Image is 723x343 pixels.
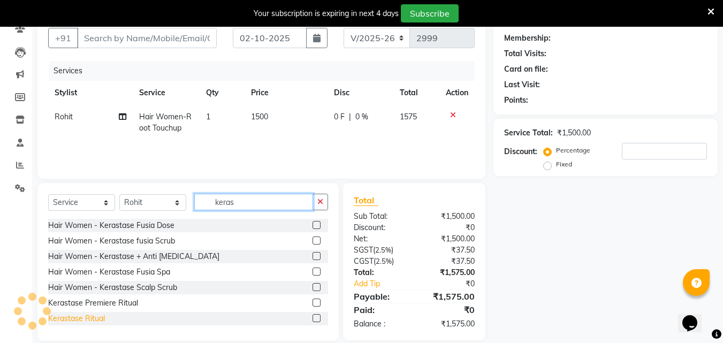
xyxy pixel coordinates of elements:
span: CGST [354,256,374,266]
div: Total Visits: [504,48,546,59]
th: Service [133,81,200,105]
button: +91 [48,28,78,48]
input: Search or Scan [194,194,313,210]
span: SGST [354,245,373,255]
label: Fixed [556,159,572,169]
div: Membership: [504,33,551,44]
span: 1 [206,112,210,121]
th: Stylist [48,81,133,105]
span: Total [354,195,378,206]
span: 2.5% [376,257,392,265]
div: Kerastase Premiere Ritual [48,298,138,309]
span: 0 F [334,111,345,123]
div: Discount: [346,222,414,233]
th: Action [439,81,475,105]
th: Qty [200,81,245,105]
span: 2.5% [375,246,391,254]
div: Hair Women - Kerastase Scalp Scrub [48,282,177,293]
div: Hair Women - Kerastase Fusia Spa [48,266,170,278]
iframe: chat widget [678,300,712,332]
div: ₹1,575.00 [414,318,483,330]
div: Services [49,61,483,81]
div: ₹1,575.00 [414,290,483,303]
div: Hair Women - Kerastase fusia Scrub [48,235,175,247]
div: Kerastase Ritual [48,313,105,324]
div: Discount: [504,146,537,157]
div: Hair Women - Kerastase Fusia Dose [48,220,174,231]
div: ( ) [346,256,414,267]
input: Search by Name/Mobile/Email/Code [77,28,217,48]
div: ₹37.50 [414,256,483,267]
span: Hair Women-Root Touchup [139,112,192,133]
div: Payable: [346,290,414,303]
th: Price [245,81,328,105]
div: ₹1,500.00 [557,127,591,139]
span: 0 % [355,111,368,123]
div: Hair Women - Kerastase + Anti [MEDICAL_DATA] [48,251,219,262]
label: Percentage [556,146,590,155]
div: ₹0 [426,278,483,289]
div: ( ) [346,245,414,256]
div: ₹37.50 [414,245,483,256]
span: Rohit [55,112,73,121]
a: Add Tip [346,278,425,289]
span: | [349,111,351,123]
div: ₹0 [414,303,483,316]
div: Net: [346,233,414,245]
div: Card on file: [504,64,548,75]
span: 1500 [251,112,268,121]
div: ₹0 [414,222,483,233]
div: Sub Total: [346,211,414,222]
div: Points: [504,95,528,106]
div: ₹1,575.00 [414,267,483,278]
div: Service Total: [504,127,553,139]
div: ₹1,500.00 [414,211,483,222]
div: Total: [346,267,414,278]
div: ₹1,500.00 [414,233,483,245]
span: 1575 [400,112,417,121]
div: Your subscription is expiring in next 4 days [254,8,399,19]
div: Paid: [346,303,414,316]
button: Subscribe [401,4,459,22]
th: Total [393,81,440,105]
div: Last Visit: [504,79,540,90]
th: Disc [328,81,393,105]
div: Balance : [346,318,414,330]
